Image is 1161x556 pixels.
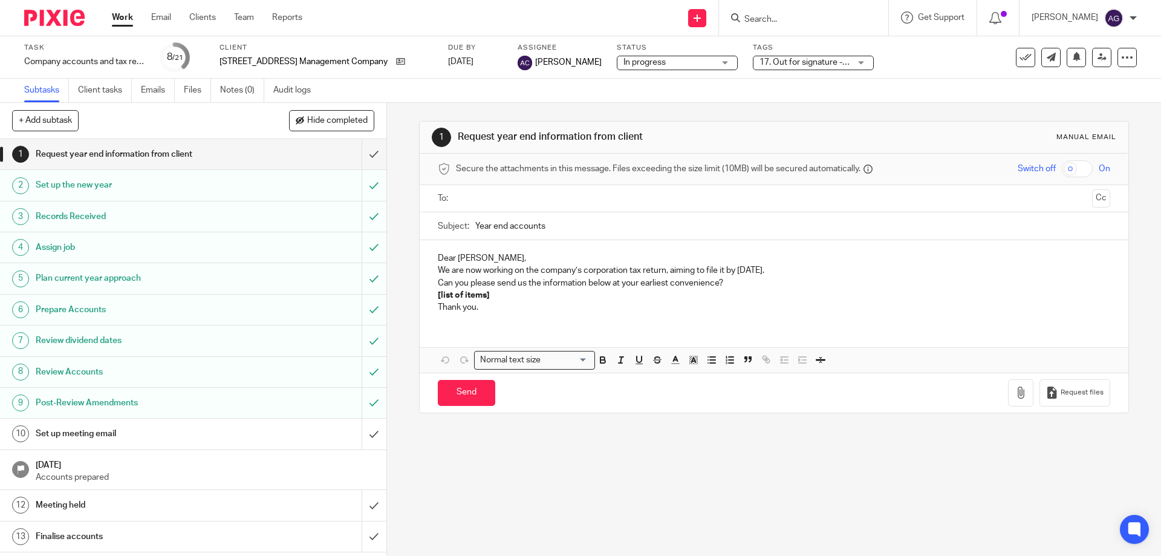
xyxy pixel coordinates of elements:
label: To: [438,192,451,204]
a: Subtasks [24,79,69,102]
label: Tags [753,43,874,53]
span: [DATE] [448,57,473,66]
h1: Plan current year approach [36,269,245,287]
p: Accounts prepared [36,471,374,483]
label: Assignee [518,43,602,53]
p: Dear [PERSON_NAME], [438,252,1110,264]
div: 12 [12,497,29,514]
span: Normal text size [477,354,543,367]
div: 10 [12,425,29,442]
a: Client tasks [78,79,132,102]
div: 7 [12,332,29,349]
span: Switch off [1018,163,1056,175]
h1: Assign job [36,238,245,257]
span: Request files [1061,388,1104,397]
div: 3 [12,208,29,225]
img: svg%3E [518,56,532,70]
a: Emails [141,79,175,102]
div: 13 [12,528,29,545]
h1: Prepare Accounts [36,301,245,319]
a: Notes (0) [220,79,264,102]
div: 9 [12,394,29,411]
button: Hide completed [289,110,374,131]
span: Hide completed [307,116,368,126]
img: svg%3E [1104,8,1124,28]
p: [PERSON_NAME] [1032,11,1098,24]
div: Search for option [474,351,595,370]
p: [STREET_ADDRESS] Management Company Limited [220,56,390,68]
h1: Set up the new year [36,176,245,194]
input: Search for option [544,354,588,367]
div: 4 [12,239,29,256]
a: Clients [189,11,216,24]
div: 8 [167,50,183,64]
h1: Post-Review Amendments [36,394,245,412]
img: Pixie [24,10,85,26]
span: In progress [623,58,666,67]
h1: Finalise accounts [36,528,245,546]
label: Task [24,43,145,53]
a: Audit logs [273,79,320,102]
input: Search [743,15,852,25]
label: Status [617,43,738,53]
a: Work [112,11,133,24]
small: /21 [172,54,183,61]
h1: Review dividend dates [36,332,245,350]
h1: Records Received [36,208,245,226]
p: We are now working on the company’s corporation tax return, aiming to file it by [DATE]. [438,264,1110,276]
button: Cc [1092,189,1110,208]
h1: Meeting held [36,496,245,514]
div: 8 [12,364,29,381]
div: Manual email [1056,132,1116,142]
span: Get Support [918,13,964,22]
label: Subject: [438,220,469,232]
input: Send [438,380,495,406]
div: Company accounts and tax return [24,56,145,68]
h1: Set up meeting email [36,425,245,443]
h1: Review Accounts [36,363,245,381]
a: Reports [272,11,302,24]
h1: Request year end information from client [458,131,800,143]
p: Thank you. [438,301,1110,313]
div: 1 [432,128,451,147]
div: 1 [12,146,29,163]
label: Due by [448,43,502,53]
span: [PERSON_NAME] [535,56,602,68]
span: On [1099,163,1110,175]
span: 17. Out for signature - electronic [759,58,883,67]
div: 2 [12,177,29,194]
span: Secure the attachments in this message. Files exceeding the size limit (10MB) will be secured aut... [456,163,860,175]
a: Files [184,79,211,102]
div: 6 [12,301,29,318]
p: Can you please send us the information below at your earliest convenience? [438,277,1110,289]
label: Client [220,43,433,53]
button: Request files [1039,379,1110,407]
a: Email [151,11,171,24]
a: Team [234,11,254,24]
button: + Add subtask [12,110,79,131]
h1: [DATE] [36,456,374,471]
div: 5 [12,270,29,287]
strong: [list of items] [438,291,490,299]
h1: Request year end information from client [36,145,245,163]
